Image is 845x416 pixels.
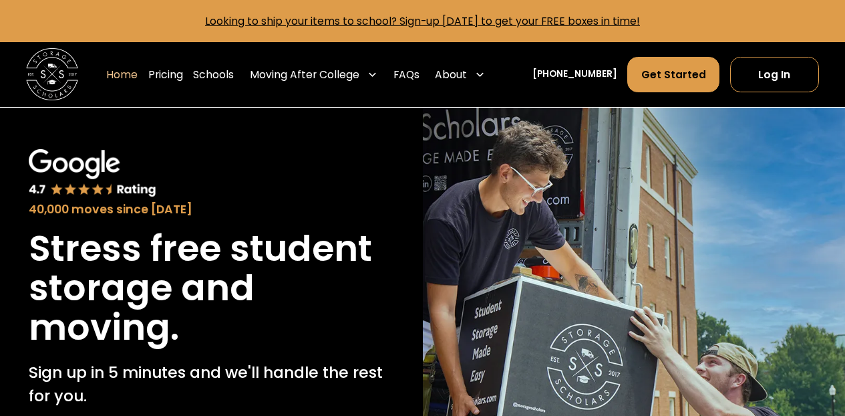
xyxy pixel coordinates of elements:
[244,56,383,93] div: Moving After College
[393,56,419,93] a: FAQs
[29,229,394,347] h1: Stress free student storage and moving.
[29,201,394,218] div: 40,000 moves since [DATE]
[205,14,640,28] a: Looking to ship your items to school? Sign-up [DATE] to get your FREE boxes in time!
[730,57,819,92] a: Log In
[435,67,467,82] div: About
[148,56,183,93] a: Pricing
[627,57,719,92] a: Get Started
[26,48,78,100] img: Storage Scholars main logo
[193,56,234,93] a: Schools
[106,56,138,93] a: Home
[29,149,157,198] img: Google 4.7 star rating
[250,67,359,82] div: Moving After College
[532,68,617,82] a: [PHONE_NUMBER]
[29,360,394,407] p: Sign up in 5 minutes and we'll handle the rest for you.
[430,56,490,93] div: About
